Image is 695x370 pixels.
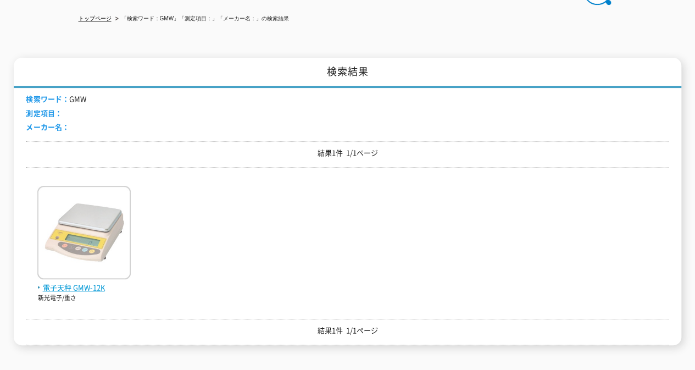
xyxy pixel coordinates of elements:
p: 新光電子/重さ [37,294,131,303]
h1: 検索結果 [14,58,681,88]
span: 測定項目： [26,108,62,118]
img: GMW-12K [37,186,131,282]
p: 結果1件 1/1ページ [26,325,669,336]
p: 結果1件 1/1ページ [26,147,669,159]
span: 電子天秤 GMW-12K [37,282,131,294]
a: 電子天秤 GMW-12K [37,270,131,294]
li: GMW [26,93,86,105]
a: トップページ [79,15,112,21]
span: メーカー名： [26,122,69,132]
li: 「検索ワード：GMW」「測定項目：」「メーカー名：」の検索結果 [113,13,290,25]
span: 検索ワード： [26,93,69,104]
